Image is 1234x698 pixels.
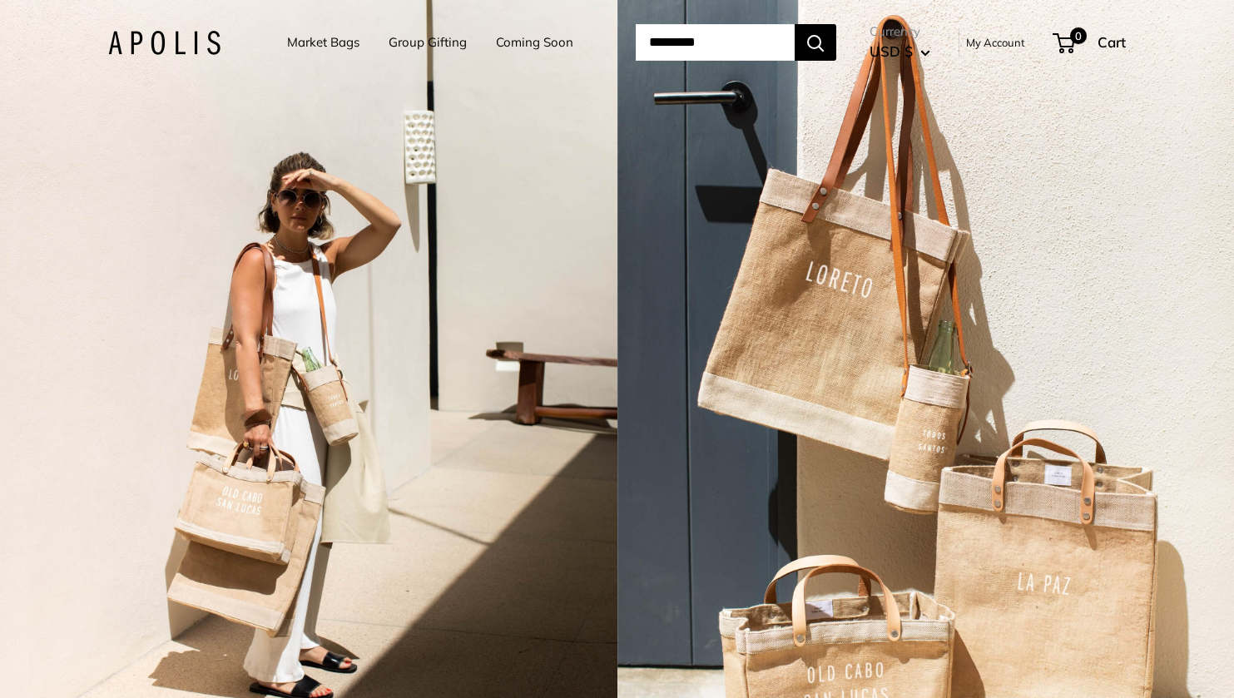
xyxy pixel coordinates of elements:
[496,31,573,54] a: Coming Soon
[287,31,359,54] a: Market Bags
[1070,27,1087,44] span: 0
[389,31,467,54] a: Group Gifting
[870,20,930,43] span: Currency
[795,24,836,61] button: Search
[636,24,795,61] input: Search...
[966,32,1025,52] a: My Account
[1054,29,1126,56] a: 0 Cart
[1098,33,1126,51] span: Cart
[870,42,913,60] span: USD $
[108,31,221,55] img: Apolis
[870,38,930,65] button: USD $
